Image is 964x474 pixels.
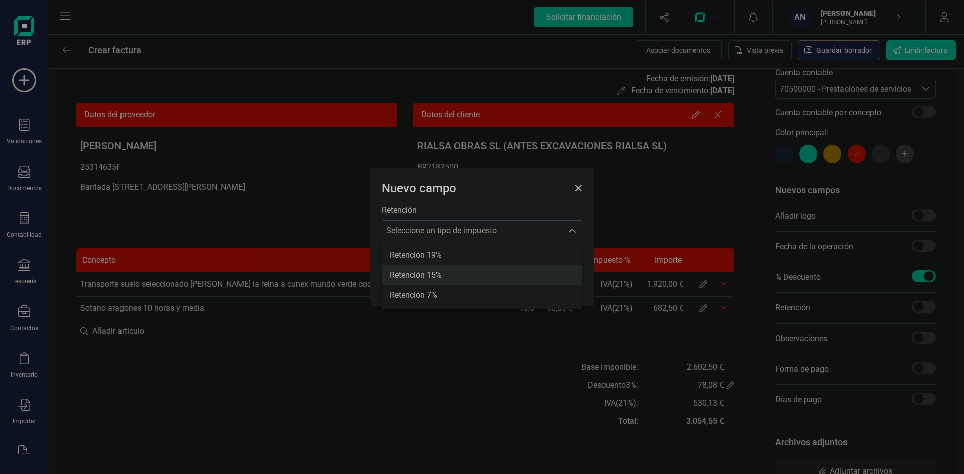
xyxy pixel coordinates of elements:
[382,204,417,216] label: Retención
[382,221,563,241] span: Seleccione un tipo de impuesto
[382,265,582,285] li: Retención 15%
[563,221,582,241] div: Seleccione un tipo de impuesto
[390,289,437,301] span: Retención 7%
[390,249,442,261] span: Retención 19%
[390,269,442,281] span: Retención 15%
[378,176,570,196] div: Nuevo campo
[382,245,582,265] li: Retención 19%
[382,285,582,305] li: Retención 7%
[570,180,586,196] button: Close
